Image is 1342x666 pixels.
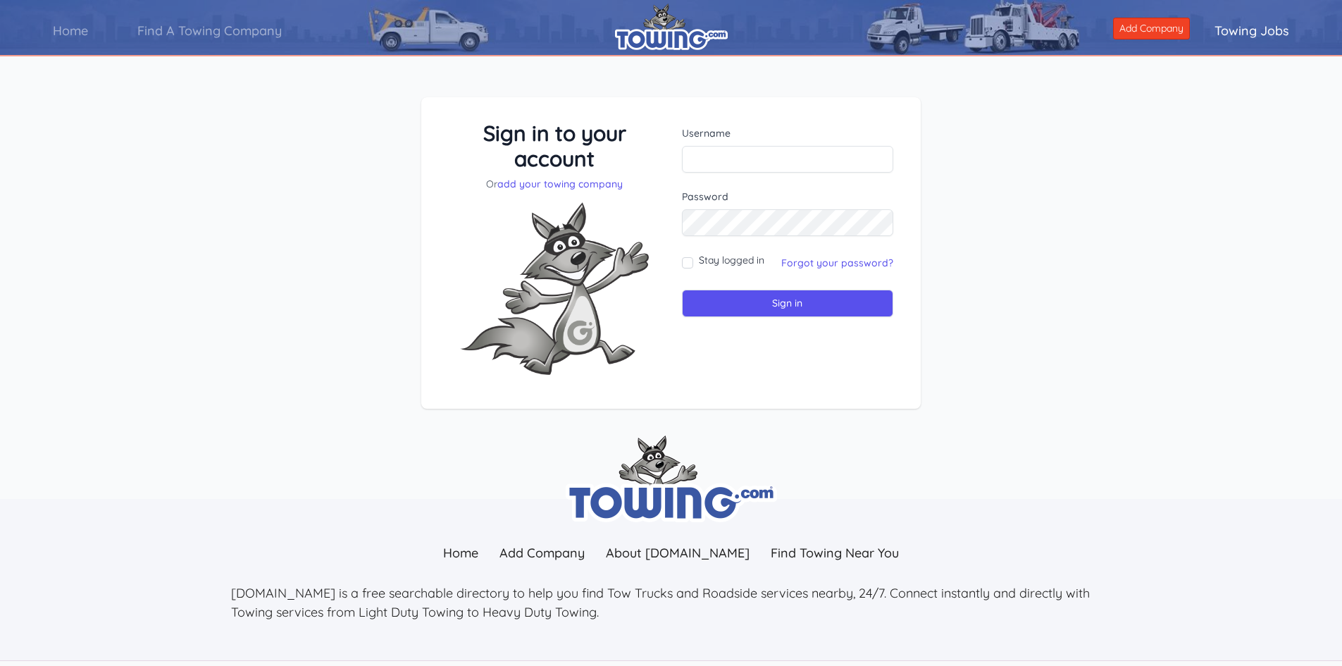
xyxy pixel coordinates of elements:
input: Sign in [682,290,894,317]
a: add your towing company [497,178,623,190]
a: Forgot your password? [781,257,893,269]
p: Or [449,177,661,191]
a: Find Towing Near You [760,538,909,568]
p: [DOMAIN_NAME] is a free searchable directory to help you find Tow Trucks and Roadside services ne... [231,584,1112,622]
img: Fox-Excited.png [449,191,660,386]
label: Username [682,126,894,140]
h3: Sign in to your account [449,121,661,171]
label: Password [682,190,894,204]
a: Home [433,538,489,568]
a: Add Company [1113,18,1190,39]
a: Home [28,11,113,51]
a: Towing Jobs [1190,11,1314,51]
label: Stay logged in [699,253,764,267]
a: Add Company [489,538,595,568]
img: logo.png [615,4,728,50]
a: About [DOMAIN_NAME] [595,538,760,568]
a: Find A Towing Company [113,11,306,51]
img: towing [566,436,777,522]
